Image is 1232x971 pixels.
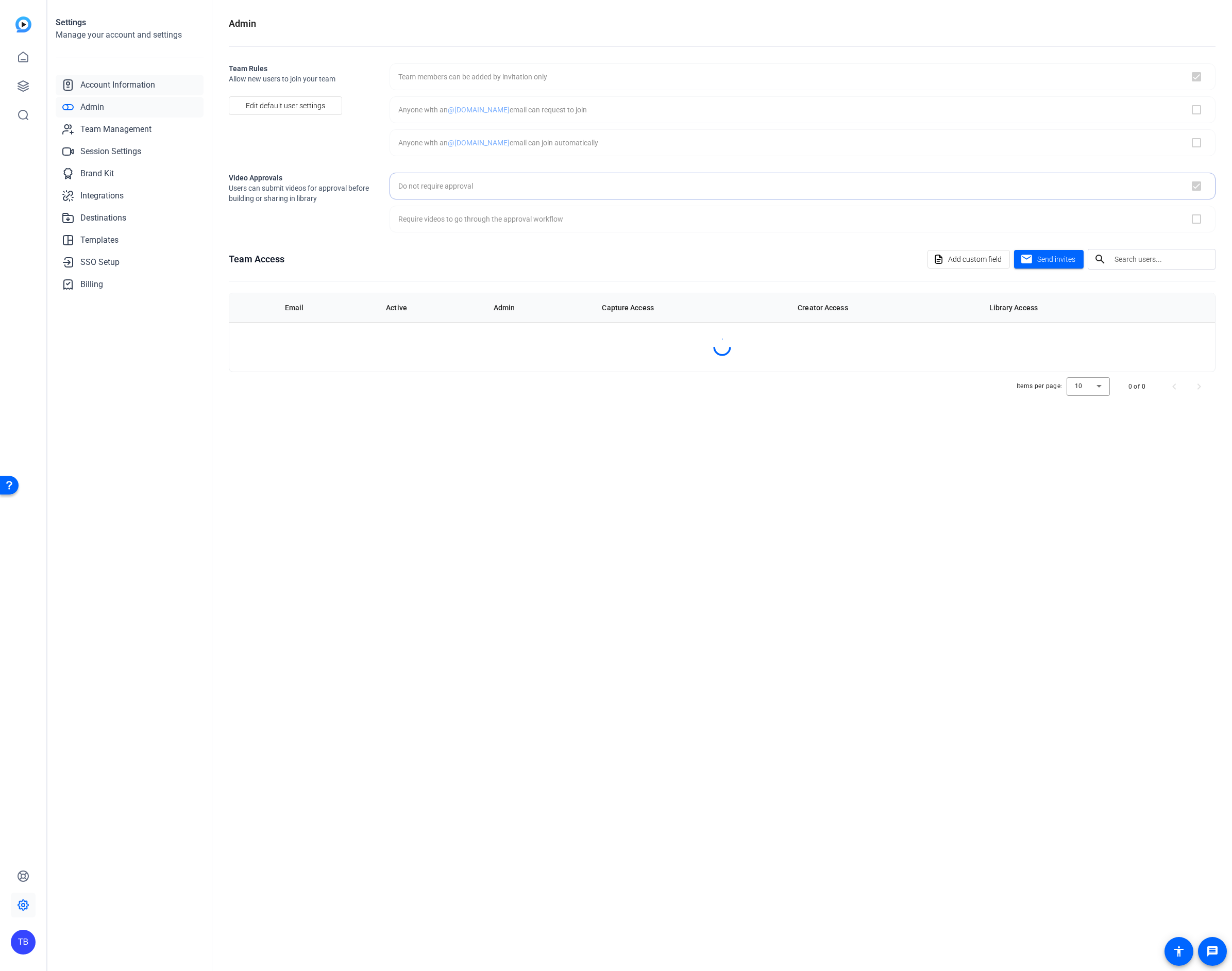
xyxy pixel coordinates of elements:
button: Send invites [1014,250,1084,269]
a: Templates [56,230,204,250]
div: 0 of 0 [1128,381,1145,392]
th: Library Access [981,293,1168,322]
button: Edit default user settings [229,96,342,115]
a: Session Settings [56,141,204,162]
span: SSO Setup [80,256,120,269]
a: Destinations [56,208,204,228]
div: Anyone with an email can request to join [398,105,587,115]
h2: Video Approvals [229,173,373,183]
div: Items per page: [1017,381,1062,391]
th: Capture Access [594,293,789,322]
span: Users can submit videos for approval before building or sharing in library [229,183,373,204]
a: Brand Kit [56,163,204,184]
img: blue-gradient.svg [15,16,31,32]
button: Add custom field [927,250,1010,269]
span: Add custom field [948,249,1002,269]
th: Creator Access [789,293,981,322]
a: Integrations [56,186,204,206]
span: Session Settings [80,145,141,158]
span: Destinations [80,212,126,224]
th: Email [277,293,378,322]
span: Allow new users to join your team [229,74,373,84]
button: Next page [1187,374,1211,399]
a: Team Management [56,119,204,140]
span: Templates [80,234,119,246]
span: Brand Kit [80,168,114,180]
div: TB [11,930,36,955]
a: Admin [56,97,204,118]
span: Edit default user settings [246,96,325,115]
th: Admin [485,293,594,322]
th: Active [378,293,485,322]
h2: Team Rules [229,63,373,74]
a: SSO Setup [56,252,204,273]
div: Do not require approval [398,181,473,191]
span: Account Information [80,79,155,91]
a: Account Information [56,75,204,95]
h1: Team Access [229,252,284,266]
span: Admin [80,101,104,113]
h2: Manage your account and settings [56,29,204,41]
span: Billing [80,278,103,291]
div: Team members can be added by invitation only [398,72,547,82]
mat-icon: search [1088,253,1112,265]
a: Billing [56,274,204,295]
span: Team Management [80,123,151,136]
mat-icon: accessibility [1173,945,1185,958]
button: Previous page [1162,374,1187,399]
span: Send invites [1037,254,1075,265]
input: Search users... [1115,253,1207,265]
h1: Admin [229,16,256,31]
h1: Settings [56,16,204,29]
mat-icon: message [1206,945,1219,958]
span: Integrations [80,190,124,202]
div: Anyone with an email can join automatically [398,138,598,148]
span: @[DOMAIN_NAME] [448,139,510,147]
div: Require videos to go through the approval workflow [398,214,563,224]
mat-icon: mail [1020,253,1033,266]
span: @[DOMAIN_NAME] [448,106,510,114]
